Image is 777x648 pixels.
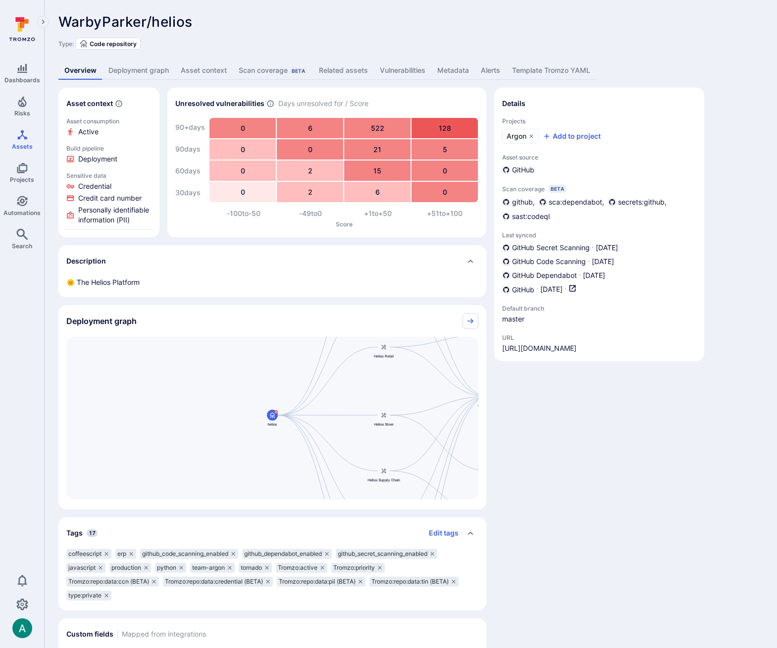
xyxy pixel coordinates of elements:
h2: Details [502,99,525,108]
div: 6 [344,182,411,202]
div: 0 [209,118,276,138]
div: -49 to 0 [277,209,345,218]
span: Projects [502,117,696,125]
div: Beta [549,185,566,193]
div: 0 [277,139,343,160]
span: URL [502,334,576,341]
span: coffeescript [68,550,102,558]
div: team-argon [190,563,235,573]
h2: Description [66,256,106,266]
div: 0 [209,161,276,181]
li: Active [66,127,152,137]
div: Collapse [58,305,486,337]
div: 🌞 The Helios Platform [66,277,478,287]
p: Sensitive data [66,172,152,179]
div: github_code_scanning_enabled [140,549,238,559]
div: sca:dependabot [539,197,602,207]
span: Tromzo:active [278,564,317,572]
div: type:private [66,591,111,600]
div: Beta [290,67,307,75]
span: Projects [10,176,34,183]
div: 21 [344,139,411,160]
span: helios [268,422,277,427]
span: Helios Supply Chain [367,478,400,483]
span: Helios Retail [374,354,394,359]
div: github [502,197,533,207]
span: Search [12,242,32,250]
h2: Tags [66,528,83,538]
a: Vulnerabilities [374,61,431,80]
span: Dashboards [4,76,40,84]
span: python [157,564,176,572]
p: · [588,257,590,267]
p: Build pipeline [66,145,152,152]
li: Credit card number [66,193,152,203]
img: ACg8ocLSa5mPYBaXNx3eFu_EmspyJX0laNWN7cXOFirfQ7srZveEpg=s96-c [12,618,32,638]
a: Deployment graph [103,61,175,80]
div: secrets:github [608,197,665,207]
span: GitHub Secret Scanning [512,243,590,253]
span: Assets [12,143,33,150]
a: Click to view evidence [64,170,154,249]
div: Scan coverage [239,65,307,75]
span: Tromzo:repo:data:ccn (BETA) [68,578,149,586]
div: 0 [209,182,276,202]
span: [DATE] [592,257,614,267]
p: · [565,284,567,295]
span: Days unresolved for / Score [278,99,368,109]
div: 2 [277,182,343,202]
div: -100 to -50 [210,209,277,218]
span: GitHub [512,285,534,295]
div: coffeescript [66,549,111,559]
div: 5 [412,139,478,160]
span: Tromzo:repo:data:pii (BETA) [279,578,356,586]
a: Click to view evidence [64,115,154,139]
span: master [502,314,581,324]
span: production [111,564,141,572]
div: Tromzo:repo:data:credential (BETA) [163,577,273,587]
span: GitHub Code Scanning [512,257,586,267]
span: Risks [14,109,30,117]
div: sast:codeql [502,211,550,221]
div: +1 to +50 [344,209,412,218]
span: Number of vulnerabilities in status ‘Open’ ‘Triaged’ and ‘In process’ divided by score and scanne... [266,99,274,109]
span: [DATE] [596,243,618,253]
div: erp [115,549,136,559]
a: Overview [58,61,103,80]
span: Type: [58,40,74,48]
span: Last synced [502,231,696,239]
div: 90+ days [175,117,205,137]
a: Open in GitHub dashboard [569,284,576,295]
div: 0 [412,161,478,181]
button: Add to project [543,131,601,141]
div: +51 to +100 [412,209,479,218]
p: Asset consumption [66,117,152,125]
div: Tromzo:active [276,563,327,573]
div: 128 [412,118,478,138]
div: Tromzo:repo:data:ccn (BETA) [66,577,159,587]
p: · [579,270,581,280]
span: Tromzo:repo:data:credential (BETA) [165,578,263,586]
span: 17 [87,529,98,537]
div: github_dependabot_enabled [242,549,332,559]
div: 0 [412,182,478,202]
div: javascript [66,563,105,573]
h2: Custom fields [66,629,113,639]
li: Deployment [66,154,152,164]
div: tornado [239,563,272,573]
h2: Unresolved vulnerabilities [175,99,264,108]
span: Tromzo:repo:data:tin (BETA) [371,578,449,586]
div: Tromzo:priority [331,563,385,573]
div: Collapse tags [58,517,486,549]
li: Personally identifiable information (PII) [66,205,152,225]
div: Asset tabs [58,61,763,80]
div: GitHub [502,165,534,175]
li: Tax identification number [66,227,152,247]
div: Tromzo:repo:data:tin (BETA) [369,577,459,587]
span: Default branch [502,305,581,312]
span: WarbyParker/helios [58,13,193,30]
div: python [155,563,186,573]
span: type:private [68,592,102,599]
p: · [592,243,594,253]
